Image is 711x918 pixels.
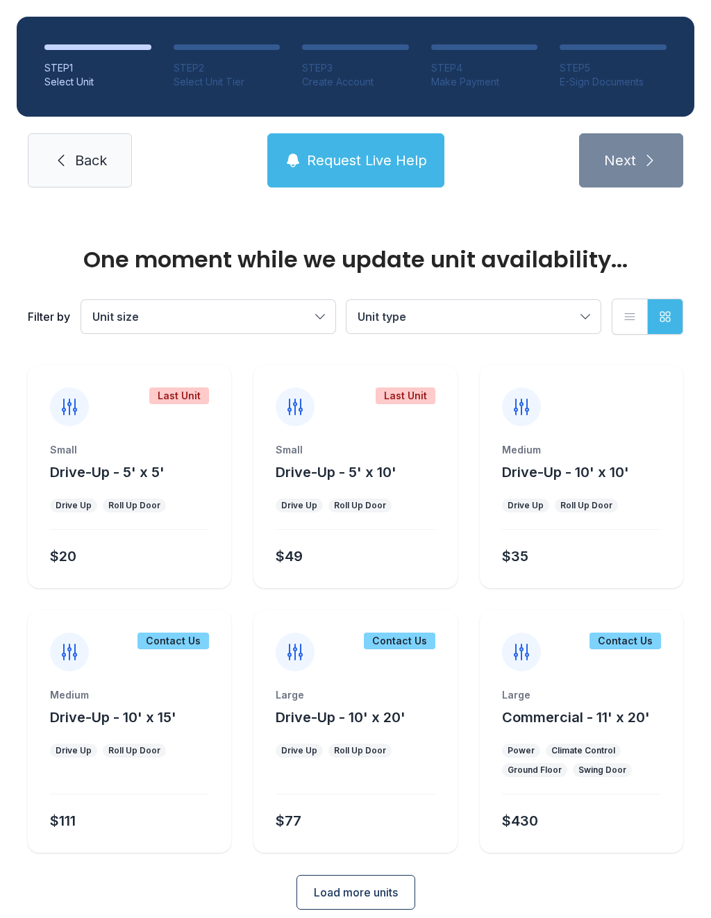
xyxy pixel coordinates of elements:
div: Select Unit [44,75,151,89]
div: Medium [50,688,209,702]
div: Make Payment [431,75,538,89]
div: Roll Up Door [108,745,160,756]
div: $111 [50,811,76,831]
span: Drive-Up - 10' x 20' [276,709,405,726]
div: Drive Up [56,745,92,756]
div: STEP 3 [302,61,409,75]
span: Load more units [314,884,398,901]
div: Select Unit Tier [174,75,281,89]
div: Roll Up Door [334,500,386,511]
span: Drive-Up - 5' x 10' [276,464,396,481]
div: Ground Floor [508,765,562,776]
div: Filter by [28,308,70,325]
span: Next [604,151,636,170]
button: Commercial - 11' x 20' [502,708,650,727]
button: Drive-Up - 5' x 10' [276,462,396,482]
span: Drive-Up - 10' x 10' [502,464,629,481]
div: Roll Up Door [334,745,386,756]
div: Contact Us [137,633,209,649]
span: Commercial - 11' x 20' [502,709,650,726]
button: Drive-Up - 10' x 20' [276,708,405,727]
div: Roll Up Door [560,500,612,511]
div: $49 [276,546,303,566]
div: Large [502,688,661,702]
div: Last Unit [149,387,209,404]
button: Drive-Up - 10' x 10' [502,462,629,482]
div: STEP 4 [431,61,538,75]
div: Roll Up Door [108,500,160,511]
div: $20 [50,546,76,566]
button: Unit type [346,300,601,333]
div: One moment while we update unit availability... [28,249,683,271]
div: E-Sign Documents [560,75,667,89]
button: Drive-Up - 5' x 5' [50,462,165,482]
div: Swing Door [578,765,626,776]
span: Back [75,151,107,170]
span: Request Live Help [307,151,427,170]
div: STEP 1 [44,61,151,75]
div: Create Account [302,75,409,89]
div: Power [508,745,535,756]
div: Contact Us [364,633,435,649]
button: Unit size [81,300,335,333]
div: Climate Control [551,745,615,756]
button: Drive-Up - 10' x 15' [50,708,176,727]
div: Last Unit [376,387,435,404]
div: $430 [502,811,538,831]
span: Drive-Up - 5' x 5' [50,464,165,481]
div: $77 [276,811,301,831]
div: STEP 5 [560,61,667,75]
div: $35 [502,546,528,566]
div: Small [276,443,435,457]
span: Drive-Up - 10' x 15' [50,709,176,726]
div: Drive Up [56,500,92,511]
div: Drive Up [508,500,544,511]
div: Contact Us [589,633,661,649]
div: Drive Up [281,745,317,756]
span: Unit type [358,310,406,324]
div: Large [276,688,435,702]
div: STEP 2 [174,61,281,75]
div: Medium [502,443,661,457]
span: Unit size [92,310,139,324]
div: Drive Up [281,500,317,511]
div: Small [50,443,209,457]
